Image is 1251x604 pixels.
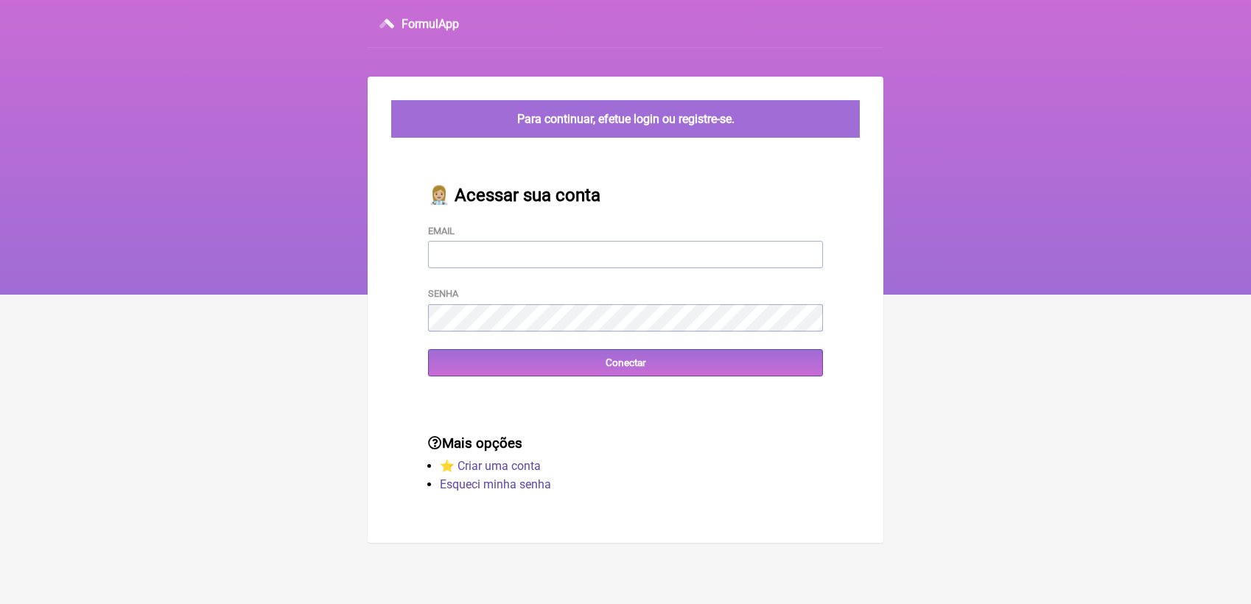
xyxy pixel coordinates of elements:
[402,17,459,31] h3: FormulApp
[428,288,458,299] label: Senha
[428,435,823,452] h3: Mais opções
[428,225,455,236] label: Email
[391,100,860,138] div: Para continuar, efetue login ou registre-se.
[440,477,551,491] a: Esqueci minha senha
[428,185,823,206] h2: 👩🏼‍⚕️ Acessar sua conta
[428,349,823,376] input: Conectar
[440,459,541,473] a: ⭐️ Criar uma conta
